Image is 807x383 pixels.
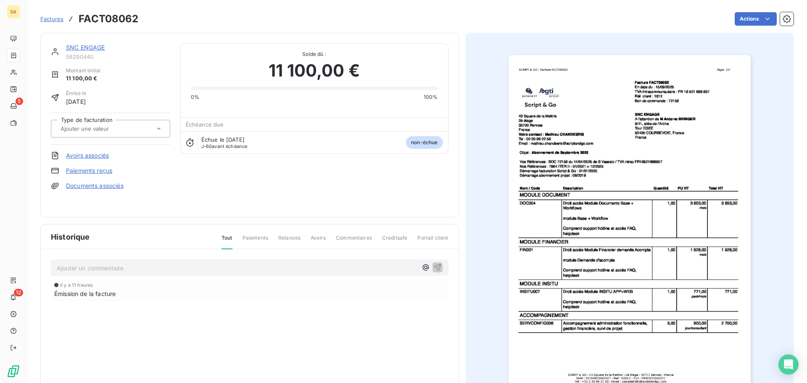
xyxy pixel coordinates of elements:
[382,234,408,248] span: Creditsafe
[222,234,232,249] span: Tout
[54,289,116,298] span: Émission de la facture
[66,151,109,160] a: Avoirs associés
[278,234,301,248] span: Relances
[79,11,138,26] h3: FACT08062
[60,283,93,288] span: il y a 11 heures
[201,143,212,149] span: J-60
[40,15,63,23] a: Factures
[243,234,268,248] span: Paiements
[51,231,90,243] span: Historique
[778,354,799,375] div: Open Intercom Messenger
[417,234,448,248] span: Portail client
[311,234,326,248] span: Avoirs
[201,144,248,149] span: avant échéance
[66,53,170,60] span: 58290440
[66,74,100,83] span: 11 100,00 €
[66,182,124,190] a: Documents associés
[7,5,20,18] div: SA
[7,365,20,378] img: Logo LeanPay
[66,97,86,106] span: [DATE]
[16,98,23,105] span: 5
[66,67,100,74] span: Montant initial
[66,90,86,97] span: Émise le
[201,136,245,143] span: Échue le [DATE]
[14,289,23,296] span: 12
[191,93,199,101] span: 0%
[186,121,224,128] span: Échéance due
[406,136,443,149] span: non-échue
[40,16,63,22] span: Factures
[60,125,144,132] input: Ajouter une valeur
[424,93,438,101] span: 100%
[66,166,112,175] a: Paiements reçus
[735,12,777,26] button: Actions
[191,50,438,58] span: Solde dû :
[66,44,105,51] a: SNC ENGAGE
[336,234,372,248] span: Commentaires
[269,58,360,83] span: 11 100,00 €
